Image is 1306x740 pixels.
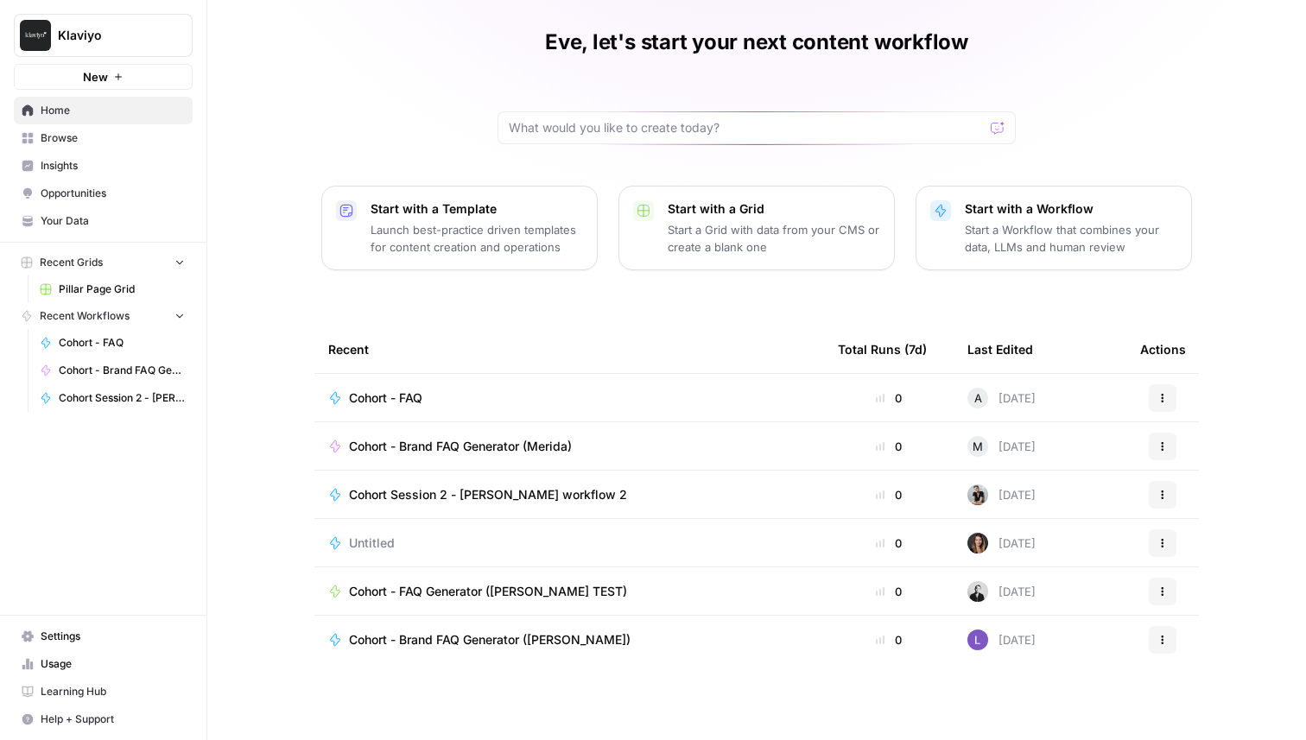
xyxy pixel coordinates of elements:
div: [DATE] [967,436,1036,457]
div: Recent [328,326,810,373]
a: Usage [14,650,193,678]
span: Cohort - FAQ [349,389,422,407]
span: Cohort - FAQ [59,335,185,351]
img: 3v5gupj0m786yzjvk4tudrexhntl [967,629,988,650]
img: qq1exqcea0wapzto7wd7elbwtl3p [967,484,988,505]
div: [DATE] [967,629,1036,650]
span: Recent Grids [40,255,103,270]
button: Start with a WorkflowStart a Workflow that combines your data, LLMs and human review [916,186,1192,270]
span: Learning Hub [41,684,185,699]
div: [DATE] [967,533,1036,553]
span: M [973,438,983,455]
div: 0 [838,486,940,503]
a: Settings [14,623,193,650]
img: 00f103ae82w71o70y7fa3rf9uroc [967,533,988,553]
span: Cohort Session 2 - [PERSON_NAME] workflow 2 [349,486,627,503]
span: Cohort - FAQ Generator ([PERSON_NAME] TEST) [349,583,627,600]
input: What would you like to create today? [509,119,984,136]
div: 0 [838,583,940,600]
span: Insights [41,158,185,174]
div: [DATE] [967,388,1036,408]
span: Usage [41,656,185,672]
span: A [974,389,982,407]
img: Klaviyo Logo [20,20,51,51]
a: Cohort - Brand FAQ Generator ([PERSON_NAME]) [328,631,810,648]
a: Cohort - FAQ [328,389,810,407]
div: Total Runs (7d) [838,326,927,373]
span: Untitled [349,534,395,552]
div: [DATE] [967,581,1036,602]
a: Browse [14,124,193,152]
button: New [14,64,193,90]
div: 0 [838,534,940,552]
span: Recent Workflows [40,308,130,324]
span: Your Data [41,213,185,229]
a: Your Data [14,207,193,235]
a: Cohort Session 2 - [PERSON_NAME] workflow 2 [328,486,810,503]
a: Cohort - FAQ Generator ([PERSON_NAME] TEST) [328,583,810,600]
a: Learning Hub [14,678,193,705]
button: Start with a GridStart a Grid with data from your CMS or create a blank one [618,186,895,270]
button: Start with a TemplateLaunch best-practice driven templates for content creation and operations [321,186,598,270]
a: Cohort - FAQ [32,329,193,357]
span: Opportunities [41,186,185,201]
div: [DATE] [967,484,1036,505]
span: Klaviyo [58,27,162,44]
span: Pillar Page Grid [59,281,185,297]
a: Untitled [328,534,810,552]
p: Start with a Workflow [965,200,1177,218]
span: Home [41,103,185,118]
h1: Eve, let's start your next content workflow [545,28,968,56]
span: Settings [41,629,185,644]
span: Help + Support [41,712,185,727]
a: Cohort - Brand FAQ Generator (Merida) [32,357,193,384]
span: Cohort - Brand FAQ Generator (Merida) [349,438,572,455]
p: Start with a Grid [668,200,880,218]
span: Cohort - Brand FAQ Generator (Merida) [59,363,185,378]
div: Last Edited [967,326,1033,373]
div: 0 [838,438,940,455]
a: Cohort - Brand FAQ Generator (Merida) [328,438,810,455]
p: Start a Workflow that combines your data, LLMs and human review [965,221,1177,256]
a: Home [14,97,193,124]
div: 0 [838,631,940,648]
span: Cohort - Brand FAQ Generator ([PERSON_NAME]) [349,631,631,648]
button: Workspace: Klaviyo [14,14,193,57]
a: Insights [14,152,193,180]
p: Launch best-practice driven templates for content creation and operations [371,221,583,256]
div: 0 [838,389,940,407]
span: Cohort Session 2 - [PERSON_NAME] workflow 2 [59,390,185,406]
div: Actions [1140,326,1186,373]
span: New [83,68,108,85]
span: Browse [41,130,185,146]
p: Start a Grid with data from your CMS or create a blank one [668,221,880,256]
img: agixb8m0qbbcrmfkdsdfmvqkq020 [967,581,988,602]
p: Start with a Template [371,200,583,218]
a: Cohort Session 2 - [PERSON_NAME] workflow 2 [32,384,193,412]
button: Recent Workflows [14,303,193,329]
button: Recent Grids [14,250,193,275]
a: Pillar Page Grid [32,275,193,303]
a: Opportunities [14,180,193,207]
button: Help + Support [14,705,193,733]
